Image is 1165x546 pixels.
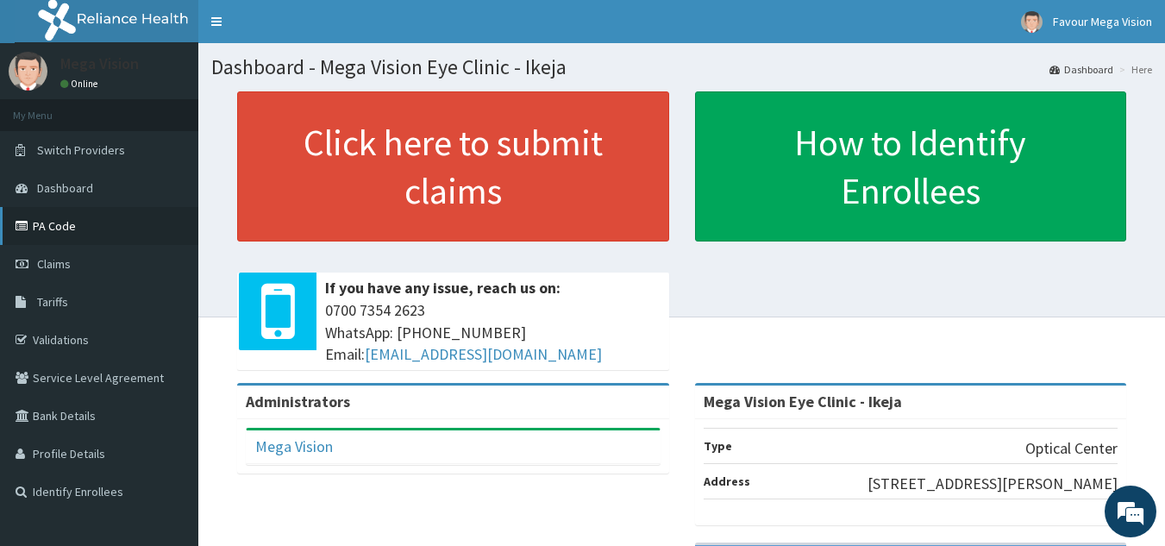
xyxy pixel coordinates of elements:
[1021,11,1043,33] img: User Image
[37,180,93,196] span: Dashboard
[1049,62,1113,77] a: Dashboard
[37,294,68,310] span: Tariffs
[211,56,1152,78] h1: Dashboard - Mega Vision Eye Clinic - Ikeja
[9,52,47,91] img: User Image
[60,56,139,72] p: Mega Vision
[255,436,333,456] a: Mega Vision
[325,278,561,298] b: If you have any issue, reach us on:
[1115,62,1152,77] li: Here
[1053,14,1152,29] span: Favour Mega Vision
[1025,437,1118,460] p: Optical Center
[867,473,1118,495] p: [STREET_ADDRESS][PERSON_NAME]
[37,142,125,158] span: Switch Providers
[237,91,669,242] a: Click here to submit claims
[704,474,750,489] b: Address
[60,78,102,90] a: Online
[246,392,350,411] b: Administrators
[704,438,732,454] b: Type
[704,392,902,411] strong: Mega Vision Eye Clinic - Ikeja
[325,299,661,366] span: 0700 7354 2623 WhatsApp: [PHONE_NUMBER] Email:
[37,256,71,272] span: Claims
[695,91,1127,242] a: How to Identify Enrollees
[365,344,602,364] a: [EMAIL_ADDRESS][DOMAIN_NAME]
